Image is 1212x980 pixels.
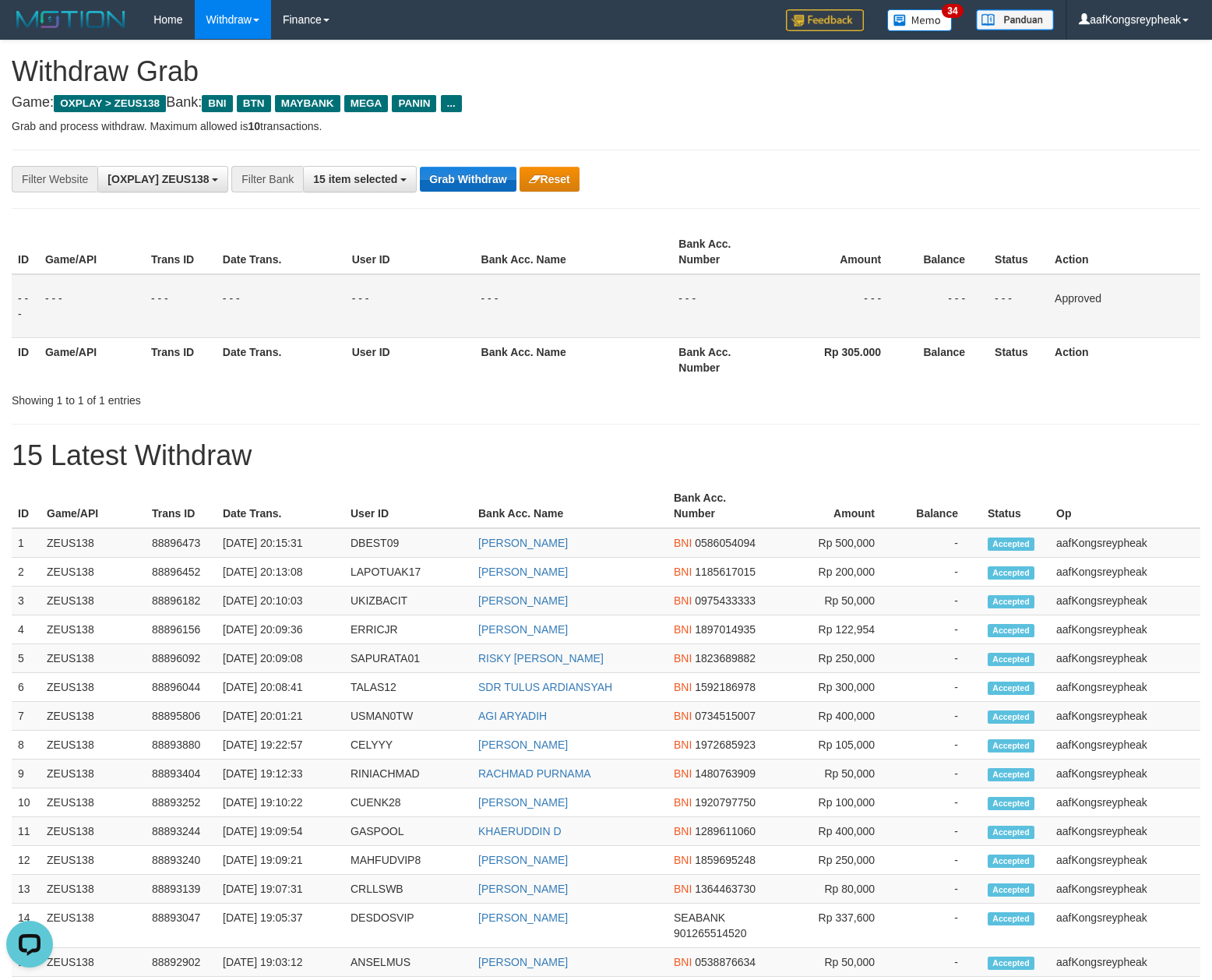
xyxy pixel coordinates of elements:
span: Copy 0538876634 to clipboard [695,956,756,968]
th: Trans ID [145,230,217,274]
td: 5 [12,644,41,673]
td: 88893047 [146,904,217,948]
td: ZEUS138 [41,558,146,587]
span: OXPLAY > ZEUS138 [54,95,166,112]
button: Grab Withdraw [420,167,516,192]
a: [PERSON_NAME] [478,796,568,809]
td: ZEUS138 [41,875,146,904]
td: aafKongsreypheak [1050,587,1200,615]
td: ZEUS138 [41,846,146,875]
td: TALAS12 [344,673,472,702]
span: Copy 1289611060 to clipboard [695,825,756,837]
div: Filter Bank [231,166,303,192]
td: [DATE] 19:05:37 [217,904,344,948]
a: RISKY [PERSON_NAME] [478,652,604,664]
a: [PERSON_NAME] [478,854,568,866]
a: RACHMAD PURNAMA [478,767,591,780]
span: Copy 0975433333 to clipboard [695,594,756,607]
td: - [898,788,981,817]
span: BNI [674,566,692,578]
span: Accepted [988,826,1034,839]
td: 2 [12,558,41,587]
th: Game/API [39,230,145,274]
span: Accepted [988,797,1034,810]
span: Copy 0586054094 to clipboard [695,537,756,549]
td: 88896182 [146,587,217,615]
td: MAHFUDVIP8 [344,846,472,875]
td: [DATE] 20:13:08 [217,558,344,587]
td: Rp 122,954 [773,615,898,644]
td: - - - [346,274,475,338]
td: [DATE] 19:10:22 [217,788,344,817]
td: Rp 50,000 [773,760,898,788]
a: KHAERUDDIN D [478,825,562,837]
td: - [898,528,981,558]
p: Grab and process withdraw. Maximum allowed is transactions. [12,118,1200,134]
th: Balance [904,337,988,382]
span: Copy 1364463730 to clipboard [695,883,756,895]
td: - - - [12,274,39,338]
td: 88895806 [146,702,217,731]
td: 8 [12,731,41,760]
td: aafKongsreypheak [1050,615,1200,644]
h4: Game: Bank: [12,95,1200,111]
span: BNI [674,681,692,693]
span: BNI [674,854,692,866]
td: DBEST09 [344,528,472,558]
strong: 10 [248,120,260,132]
span: Copy 0734515007 to clipboard [695,710,756,722]
span: SEABANK [674,911,725,924]
th: User ID [346,337,475,382]
img: Feedback.jpg [786,9,864,31]
td: - [898,673,981,702]
th: User ID [344,484,472,528]
td: ZEUS138 [41,528,146,558]
td: UKIZBACIT [344,587,472,615]
td: ZEUS138 [41,904,146,948]
span: BNI [674,883,692,895]
td: 13 [12,875,41,904]
td: [DATE] 20:09:36 [217,615,344,644]
img: Button%20Memo.svg [887,9,953,31]
td: - [898,846,981,875]
td: RINIACHMAD [344,760,472,788]
span: Accepted [988,710,1034,724]
span: Accepted [988,566,1034,580]
td: Rp 250,000 [773,846,898,875]
td: Rp 337,600 [773,904,898,948]
th: Game/API [39,337,145,382]
a: [PERSON_NAME] [478,739,568,751]
td: [DATE] 19:12:33 [217,760,344,788]
td: ANSELMUS [344,948,472,977]
td: aafKongsreypheak [1050,788,1200,817]
td: 3 [12,587,41,615]
td: aafKongsreypheak [1050,673,1200,702]
td: ZEUS138 [41,587,146,615]
td: Rp 200,000 [773,558,898,587]
td: aafKongsreypheak [1050,760,1200,788]
td: [DATE] 19:09:54 [217,817,344,846]
td: Rp 80,000 [773,875,898,904]
a: SDR TULUS ARDIANSYAH [478,681,612,693]
td: aafKongsreypheak [1050,846,1200,875]
td: Rp 300,000 [773,673,898,702]
span: BTN [237,95,271,112]
td: 88892902 [146,948,217,977]
td: ZEUS138 [41,760,146,788]
td: ZEUS138 [41,644,146,673]
td: - - - [988,274,1048,338]
span: Copy 1920797750 to clipboard [695,796,756,809]
span: Copy 1592186978 to clipboard [695,681,756,693]
span: Accepted [988,682,1034,695]
div: Showing 1 to 1 of 1 entries [12,386,493,408]
span: BNI [674,623,692,636]
td: 9 [12,760,41,788]
td: - - - [778,274,904,338]
td: Rp 250,000 [773,644,898,673]
td: ZEUS138 [41,673,146,702]
td: aafKongsreypheak [1050,817,1200,846]
td: [DATE] 19:07:31 [217,875,344,904]
td: 12 [12,846,41,875]
td: ZEUS138 [41,788,146,817]
td: ERRICJR [344,615,472,644]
